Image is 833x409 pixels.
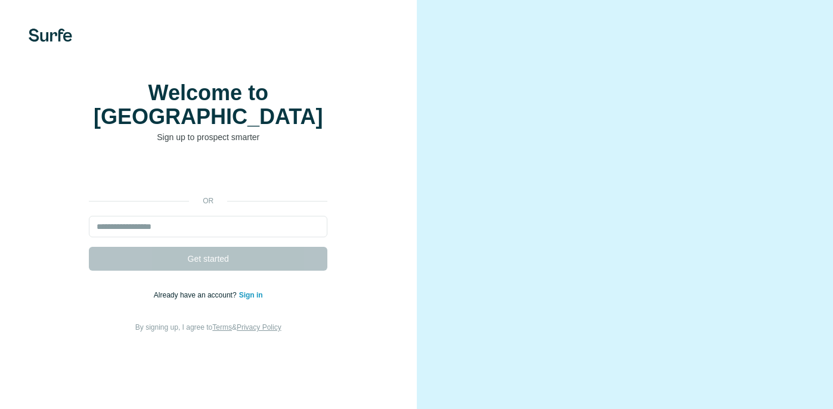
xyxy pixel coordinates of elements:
a: Privacy Policy [237,323,281,331]
a: Terms [212,323,232,331]
span: By signing up, I agree to & [135,323,281,331]
img: Surfe's logo [29,29,72,42]
iframe: Sign in with Google Button [83,161,333,187]
p: Sign up to prospect smarter [89,131,327,143]
a: Sign in [239,291,263,299]
h1: Welcome to [GEOGRAPHIC_DATA] [89,81,327,129]
span: Already have an account? [154,291,239,299]
p: or [189,196,227,206]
